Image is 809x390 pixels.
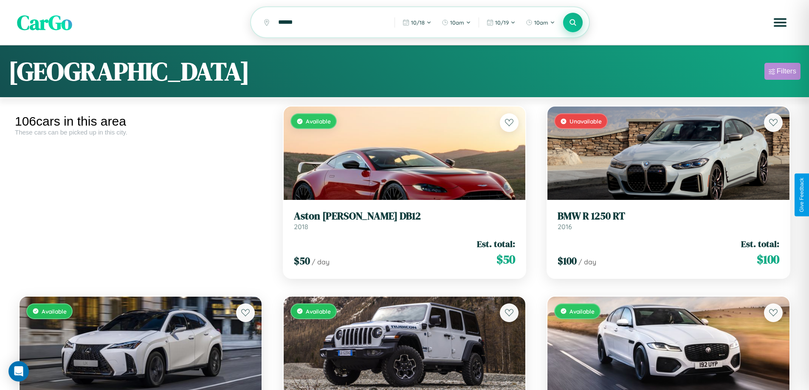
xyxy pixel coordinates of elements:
button: 10am [521,16,559,29]
span: Est. total: [477,238,515,250]
button: Filters [764,63,801,80]
span: CarGo [17,8,72,36]
span: Available [306,118,331,125]
button: Open menu [768,11,792,34]
span: 10 / 19 [495,19,509,26]
span: 10am [450,19,464,26]
span: / day [578,258,596,266]
span: $ 100 [558,254,577,268]
div: Give Feedback [799,178,805,212]
h3: BMW R 1250 RT [558,210,779,222]
span: $ 50 [496,251,515,268]
div: Filters [777,67,796,76]
div: 106 cars in this area [15,114,266,129]
h3: Aston [PERSON_NAME] DB12 [294,210,516,222]
span: Available [42,308,67,315]
div: These cars can be picked up in this city. [15,129,266,136]
span: / day [312,258,330,266]
h1: [GEOGRAPHIC_DATA] [8,54,250,89]
span: 2018 [294,222,308,231]
span: Unavailable [569,118,602,125]
span: Est. total: [741,238,779,250]
span: $ 100 [757,251,779,268]
a: BMW R 1250 RT2016 [558,210,779,231]
button: 10/18 [398,16,436,29]
span: Available [306,308,331,315]
button: 10am [437,16,475,29]
span: $ 50 [294,254,310,268]
span: 10am [534,19,548,26]
span: 2016 [558,222,572,231]
a: Aston [PERSON_NAME] DB122018 [294,210,516,231]
span: Available [569,308,595,315]
button: 10/19 [482,16,520,29]
span: 10 / 18 [411,19,425,26]
div: Open Intercom Messenger [8,361,29,382]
